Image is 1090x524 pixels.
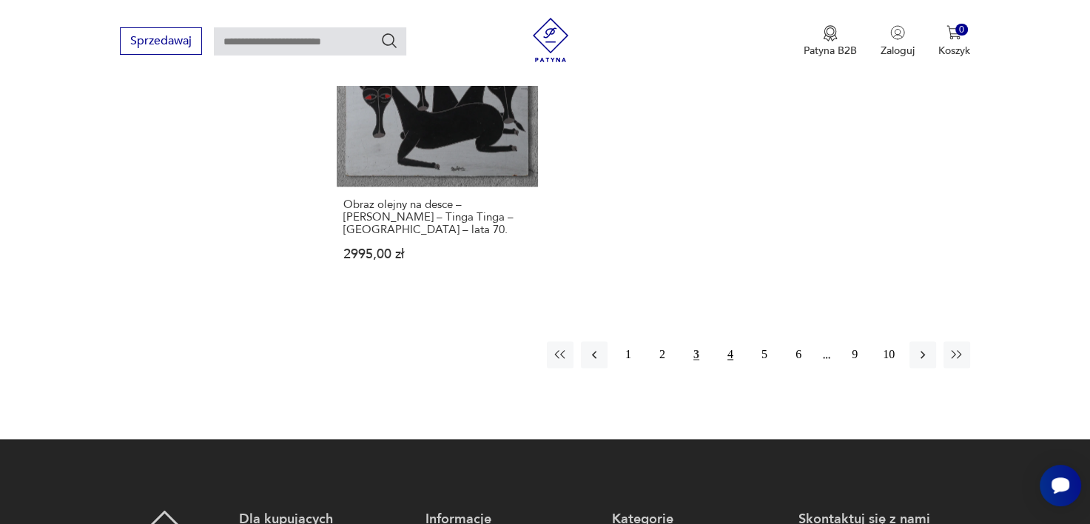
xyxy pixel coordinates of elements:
button: 1 [615,341,642,368]
p: Zaloguj [881,44,915,58]
button: 0Koszyk [938,25,970,58]
div: 0 [955,24,968,36]
button: 3 [683,341,710,368]
a: Ikona medaluPatyna B2B [804,25,857,58]
h3: Obraz olejny na desce – [PERSON_NAME] – Tinga Tinga – [GEOGRAPHIC_DATA] – lata 70. [343,198,531,236]
button: Zaloguj [881,25,915,58]
a: Sprzedawaj [120,37,202,47]
img: Ikonka użytkownika [890,25,905,40]
p: 2995,00 zł [343,248,531,261]
button: 4 [717,341,744,368]
button: 2 [649,341,676,368]
img: Patyna - sklep z meblami i dekoracjami vintage [528,18,573,62]
img: Ikona medalu [823,25,838,41]
button: 5 [751,341,778,368]
button: 9 [841,341,868,368]
button: Patyna B2B [804,25,857,58]
button: Szukaj [380,32,398,50]
p: Koszyk [938,44,970,58]
button: Sprzedawaj [120,27,202,55]
button: 10 [875,341,902,368]
iframe: Smartsupp widget button [1040,465,1081,506]
img: Ikona koszyka [946,25,961,40]
button: 6 [785,341,812,368]
p: Patyna B2B [804,44,857,58]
